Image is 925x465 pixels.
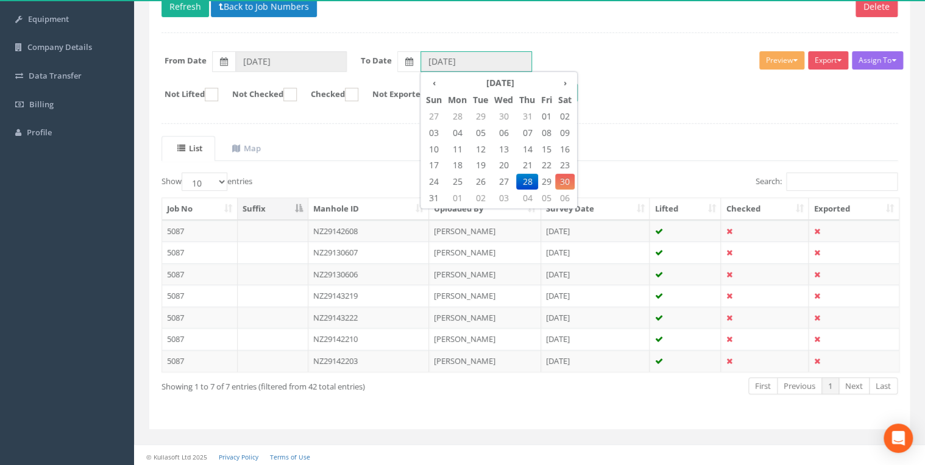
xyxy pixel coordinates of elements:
a: Previous [777,377,822,395]
span: 01 [445,190,470,206]
span: 11 [445,141,470,157]
span: 22 [538,157,555,173]
td: [DATE] [541,328,650,350]
th: [DATE] [445,74,555,91]
span: 27 [491,174,516,190]
th: Checked: activate to sort column ascending [721,198,809,220]
td: 5087 [162,328,238,350]
span: 19 [470,157,491,173]
td: NZ29143219 [308,285,430,307]
span: 02 [470,190,491,206]
span: 04 [516,190,538,206]
th: ‹ [423,74,445,91]
label: Search: [756,172,898,191]
uib-tab-heading: List [177,143,202,154]
th: Lifted: activate to sort column ascending [650,198,721,220]
th: Thu [516,91,538,108]
span: 13 [491,141,516,157]
button: Preview [759,51,804,69]
label: To Date [361,55,392,66]
span: 03 [491,190,516,206]
td: [DATE] [541,241,650,263]
a: 1 [821,377,839,395]
td: [PERSON_NAME] [429,350,541,372]
span: 04 [445,125,470,141]
th: Wed [491,91,516,108]
td: [DATE] [541,285,650,307]
input: To Date [420,51,532,72]
span: 31 [516,108,538,124]
select: Showentries [182,172,227,191]
span: 01 [538,108,555,124]
td: [PERSON_NAME] [429,328,541,350]
span: Equipment [28,13,69,24]
td: [DATE] [541,307,650,328]
td: [DATE] [541,350,650,372]
div: Open Intercom Messenger [884,424,913,453]
div: Showing 1 to 7 of 7 entries (filtered from 42 total entries) [161,376,458,392]
td: [PERSON_NAME] [429,220,541,242]
span: 17 [423,157,445,173]
td: NZ29130607 [308,241,430,263]
span: 20 [491,157,516,173]
th: Tue [470,91,491,108]
span: 10 [423,141,445,157]
td: NZ29142608 [308,220,430,242]
span: 03 [423,125,445,141]
th: Job No: activate to sort column ascending [162,198,238,220]
span: Billing [29,99,54,110]
button: Export [808,51,848,69]
td: 5087 [162,307,238,328]
span: 09 [555,125,575,141]
th: Sun [423,91,445,108]
th: Fri [538,91,555,108]
a: Privacy Policy [219,453,258,461]
span: Data Transfer [29,70,82,81]
a: Terms of Use [270,453,310,461]
td: NZ29130606 [308,263,430,285]
span: 30 [491,108,516,124]
span: 26 [470,174,491,190]
td: [PERSON_NAME] [429,263,541,285]
span: 05 [470,125,491,141]
button: Assign To [852,51,903,69]
span: 28 [516,174,538,190]
td: [PERSON_NAME] [429,285,541,307]
span: 07 [516,125,538,141]
td: [PERSON_NAME] [429,307,541,328]
th: Uploaded By: activate to sort column ascending [429,198,541,220]
input: From Date [235,51,347,72]
a: First [748,377,778,395]
span: 18 [445,157,470,173]
a: Last [869,377,898,395]
td: NZ29143222 [308,307,430,328]
td: 5087 [162,263,238,285]
span: Company Details [27,41,92,52]
span: 29 [470,108,491,124]
span: 12 [470,141,491,157]
label: Not Lifted [152,88,218,101]
label: Show entries [161,172,252,191]
td: [DATE] [541,220,650,242]
td: NZ29142203 [308,350,430,372]
span: 25 [445,174,470,190]
td: NZ29142210 [308,328,430,350]
td: 5087 [162,241,238,263]
th: Mon [445,91,470,108]
span: 27 [423,108,445,124]
span: 28 [445,108,470,124]
span: 16 [555,141,575,157]
td: 5087 [162,220,238,242]
span: 21 [516,157,538,173]
label: Not Exported [360,88,439,101]
span: 23 [555,157,575,173]
th: Suffix: activate to sort column descending [238,198,308,220]
a: List [161,136,215,161]
span: 14 [516,141,538,157]
span: 24 [423,174,445,190]
span: 08 [538,125,555,141]
th: › [555,74,575,91]
th: Survey Date: activate to sort column ascending [541,198,650,220]
th: Manhole ID: activate to sort column ascending [308,198,430,220]
span: 05 [538,190,555,206]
